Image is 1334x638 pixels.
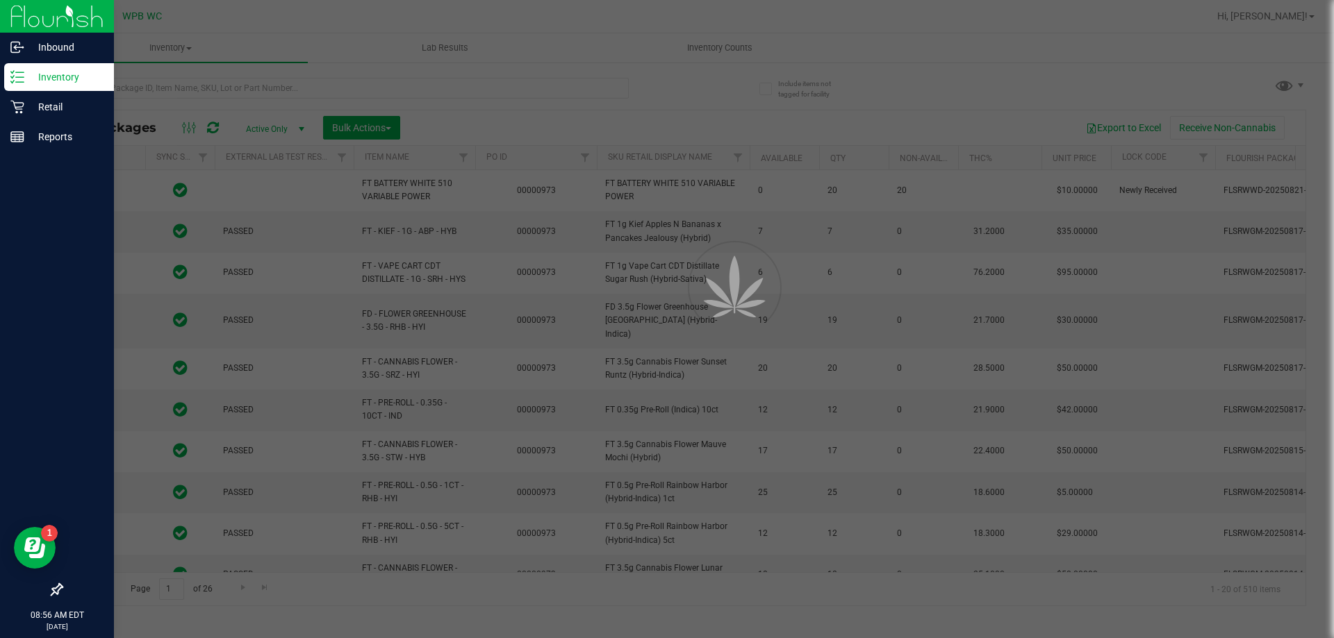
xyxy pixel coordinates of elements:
iframe: Resource center [14,527,56,569]
inline-svg: Inbound [10,40,24,54]
p: Retail [24,99,108,115]
p: Inventory [24,69,108,85]
iframe: Resource center unread badge [41,525,58,542]
inline-svg: Inventory [10,70,24,84]
inline-svg: Reports [10,130,24,144]
p: [DATE] [6,621,108,632]
p: Inbound [24,39,108,56]
inline-svg: Retail [10,100,24,114]
p: 08:56 AM EDT [6,609,108,621]
p: Reports [24,128,108,145]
